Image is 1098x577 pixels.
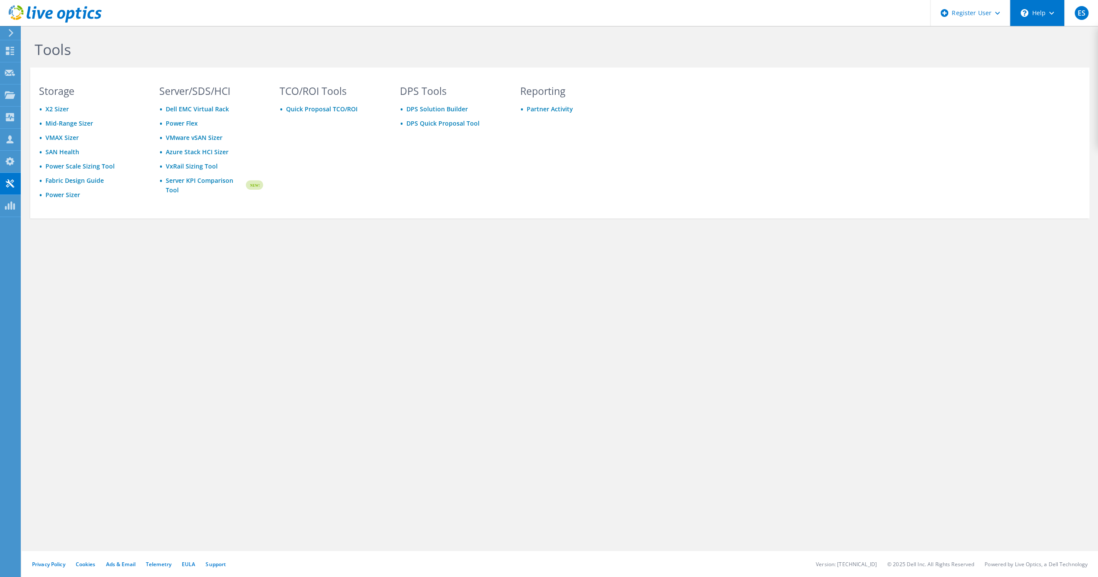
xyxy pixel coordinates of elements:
li: Version: [TECHNICAL_ID] [816,561,877,568]
a: Power Sizer [45,191,80,199]
a: Quick Proposal TCO/ROI [286,105,357,113]
a: Azure Stack HCI Sizer [166,148,229,156]
a: Mid-Range Sizer [45,119,93,127]
h1: Tools [35,40,619,58]
a: Fabric Design Guide [45,176,104,185]
a: VxRail Sizing Tool [166,162,218,170]
a: Telemetry [146,561,171,568]
a: Power Flex [166,119,198,127]
a: Server KPI Comparison Tool [166,176,245,195]
a: Support [206,561,226,568]
a: VMAX Sizer [45,133,79,142]
a: DPS Quick Proposal Tool [406,119,480,127]
li: © 2025 Dell Inc. All Rights Reserved [887,561,974,568]
img: new-badge.svg [245,175,263,195]
h3: Server/SDS/HCI [159,86,263,96]
h3: Storage [39,86,143,96]
svg: \n [1021,9,1028,17]
h3: DPS Tools [400,86,504,96]
a: X2 Sizer [45,105,69,113]
li: Powered by Live Optics, a Dell Technology [985,561,1088,568]
a: VMware vSAN Sizer [166,133,222,142]
a: Dell EMC Virtual Rack [166,105,229,113]
a: Ads & Email [106,561,135,568]
a: Partner Activity [527,105,573,113]
a: Privacy Policy [32,561,65,568]
a: EULA [182,561,195,568]
a: SAN Health [45,148,79,156]
span: ES [1075,6,1088,20]
a: Power Scale Sizing Tool [45,162,115,170]
a: DPS Solution Builder [406,105,468,113]
h3: Reporting [520,86,624,96]
a: Cookies [76,561,96,568]
h3: TCO/ROI Tools [280,86,383,96]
